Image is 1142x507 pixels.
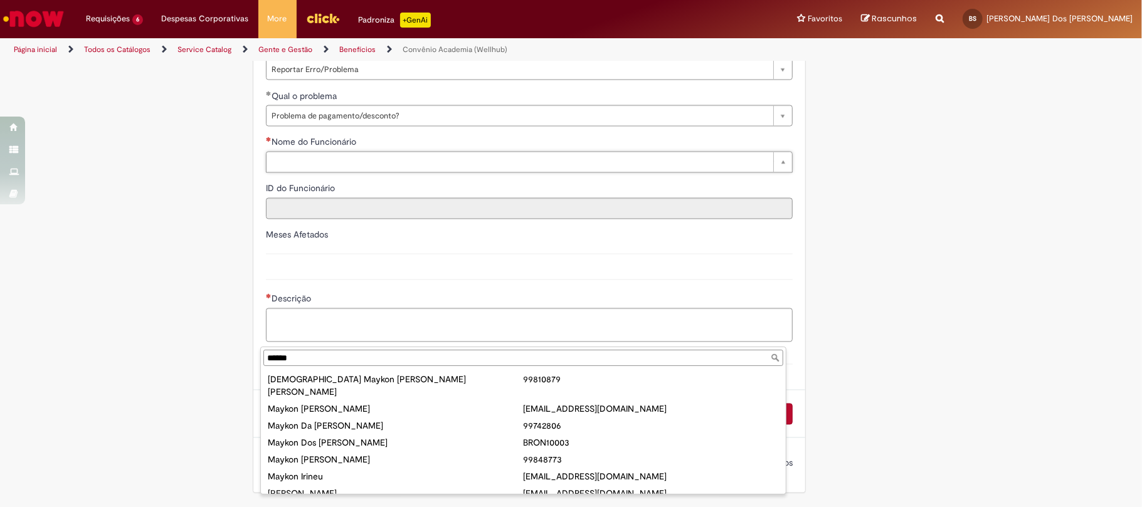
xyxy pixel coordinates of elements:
[261,368,786,494] ul: Nome do Funcionário
[268,470,524,483] div: Maykon Irineu
[523,436,779,449] div: BRON10003
[268,373,524,398] div: [DEMOGRAPHIC_DATA] Maykon [PERSON_NAME] [PERSON_NAME]
[268,419,524,432] div: Maykon Da [PERSON_NAME]
[523,373,779,385] div: 99810879
[268,436,524,449] div: Maykon Dos [PERSON_NAME]
[523,487,779,499] div: [EMAIL_ADDRESS][DOMAIN_NAME]
[268,402,524,415] div: Maykon [PERSON_NAME]
[523,453,779,466] div: 99848773
[268,487,524,499] div: [PERSON_NAME]
[523,402,779,415] div: [EMAIL_ADDRESS][DOMAIN_NAME]
[523,419,779,432] div: 99742806
[523,470,779,483] div: [EMAIL_ADDRESS][DOMAIN_NAME]
[268,453,524,466] div: Maykon [PERSON_NAME]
